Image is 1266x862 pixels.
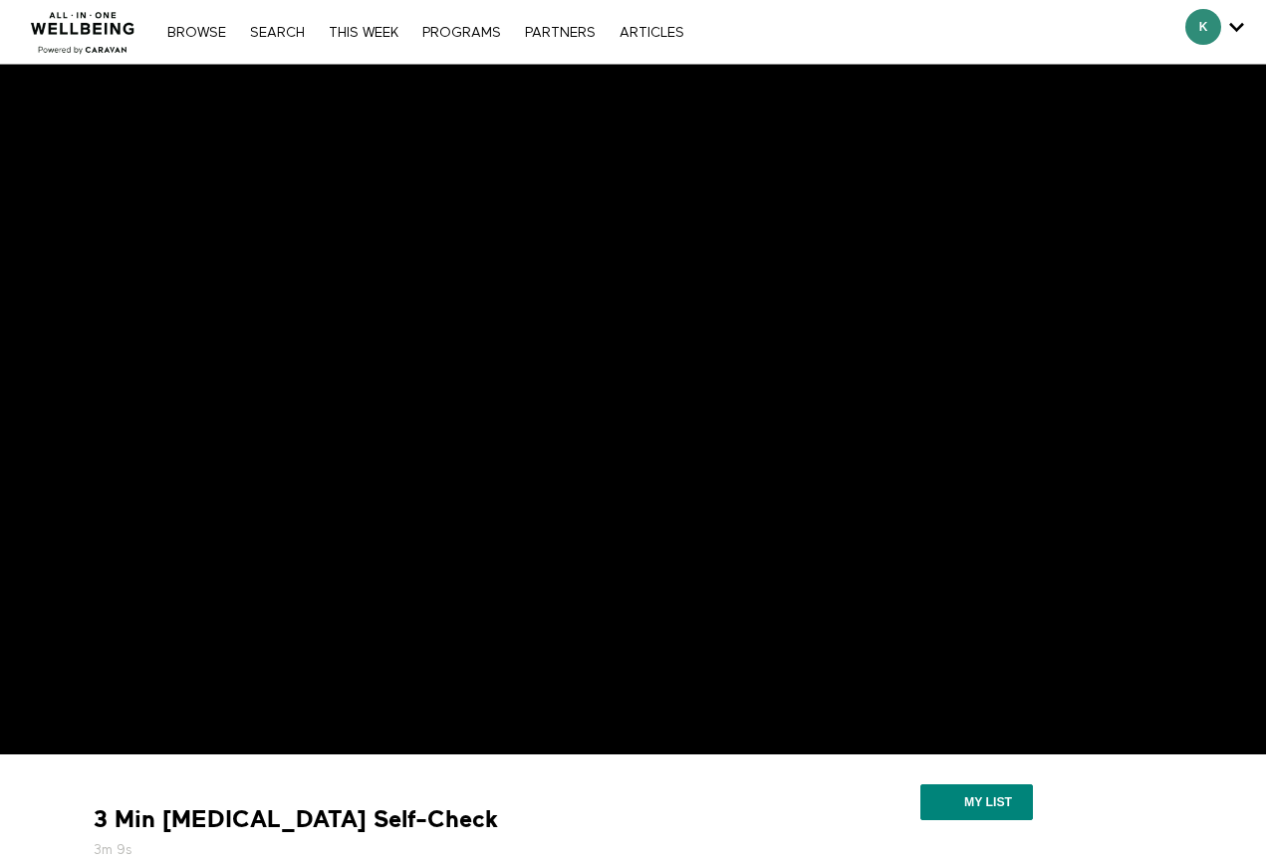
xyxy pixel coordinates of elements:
a: PARTNERS [515,26,606,40]
a: Browse [157,26,236,40]
button: My list [920,784,1033,820]
h5: 3m 9s [94,840,756,860]
a: PROGRAMS [412,26,511,40]
a: ARTICLES [610,26,694,40]
strong: 3 Min [MEDICAL_DATA] Self-Check [94,804,498,835]
a: THIS WEEK [319,26,408,40]
nav: Primary [157,22,693,42]
a: Search [240,26,315,40]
